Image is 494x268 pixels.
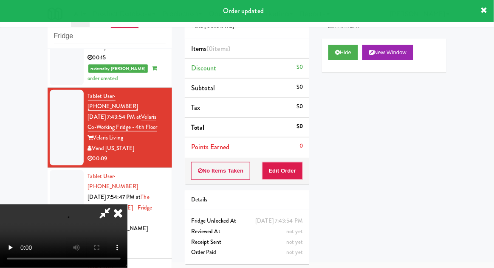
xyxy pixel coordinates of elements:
input: Search vision orders [54,28,166,44]
button: Hide [328,45,358,60]
span: reviewed by [PERSON_NAME] [88,64,148,73]
div: [DATE] 7:43:54 PM [255,216,303,226]
a: Tablet User· [PHONE_NUMBER] [88,92,138,111]
div: Details [191,195,303,205]
button: Edit Order [262,162,303,180]
span: Discount [191,63,217,73]
div: $0 [296,121,303,132]
li: Tablet User· [PHONE_NUMBER][DATE] 7:43:54 PM atVelaris Co-Working Fridge - 4th FloorVelaris Livin... [48,88,172,168]
ng-pluralize: items [213,44,229,53]
div: Order Paid [191,247,303,258]
span: not yet [286,248,303,256]
div: Receipt Sent [191,237,303,248]
div: 0 [299,141,303,151]
span: [DATE] 7:43:54 PM at [88,113,141,121]
li: Tablet User· [PHONE_NUMBER][DATE] 7:54:47 PM atThe [PERSON_NAME] - Fridge - RightThe [PERSON_NAME... [48,168,172,259]
span: Total [191,123,205,132]
div: $0 [296,82,303,92]
div: $0 [296,101,303,112]
span: Points Earned [191,142,229,152]
div: Fridge Unlocked At [191,216,303,226]
div: Velaris Living [88,133,166,143]
span: Items [191,44,230,53]
button: New Window [362,45,413,60]
span: (0 ) [206,44,230,53]
h5: Vend [US_STATE] [191,23,303,29]
div: 00:15 [88,53,166,63]
span: not yet [286,238,303,246]
span: Tax [191,103,200,112]
div: $0 [296,62,303,73]
span: Subtotal [191,83,215,93]
div: 00:09 [88,154,166,164]
span: [DATE] 7:54:47 PM at [88,193,141,201]
span: Order updated [223,6,264,16]
a: Tablet User· [PHONE_NUMBER] [88,172,138,191]
span: not yet [286,227,303,235]
div: Reviewed At [191,226,303,237]
div: Vend [US_STATE] [88,143,166,154]
button: No Items Taken [191,162,251,180]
